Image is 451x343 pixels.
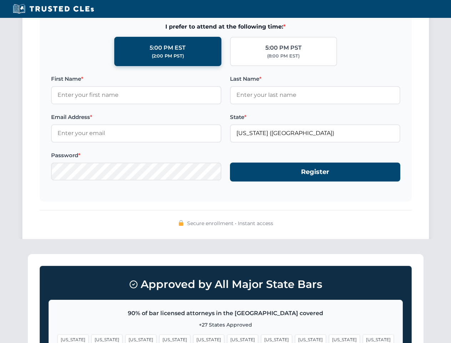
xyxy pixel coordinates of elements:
[51,113,221,121] label: Email Address
[51,151,221,160] label: Password
[230,124,400,142] input: Florida (FL)
[178,220,184,226] img: 🔒
[230,86,400,104] input: Enter your last name
[230,113,400,121] label: State
[57,309,394,318] p: 90% of bar licensed attorneys in the [GEOGRAPHIC_DATA] covered
[265,43,302,53] div: 5:00 PM PST
[11,4,96,14] img: Trusted CLEs
[51,124,221,142] input: Enter your email
[230,75,400,83] label: Last Name
[150,43,186,53] div: 5:00 PM EST
[187,219,273,227] span: Secure enrollment • Instant access
[230,163,400,182] button: Register
[51,75,221,83] label: First Name
[51,86,221,104] input: Enter your first name
[51,22,400,31] span: I prefer to attend at the following time:
[49,275,403,294] h3: Approved by All Major State Bars
[152,53,184,60] div: (2:00 PM PST)
[57,321,394,329] p: +27 States Approved
[267,53,300,60] div: (8:00 PM EST)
